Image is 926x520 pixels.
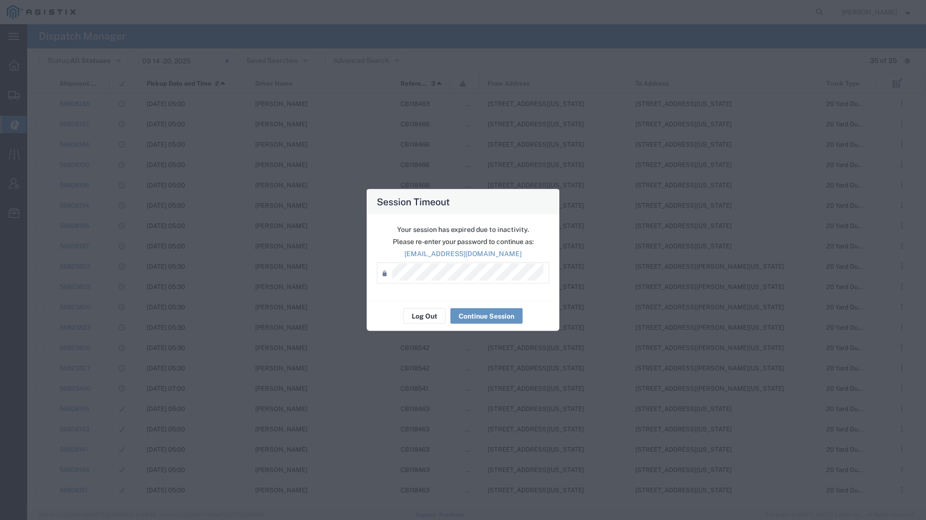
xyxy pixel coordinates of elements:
p: Please re-enter your password to continue as: [377,237,549,247]
h4: Session Timeout [377,195,450,209]
p: Your session has expired due to inactivity. [377,225,549,235]
p: [EMAIL_ADDRESS][DOMAIN_NAME] [377,249,549,259]
button: Log Out [403,308,446,324]
button: Continue Session [450,308,523,324]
